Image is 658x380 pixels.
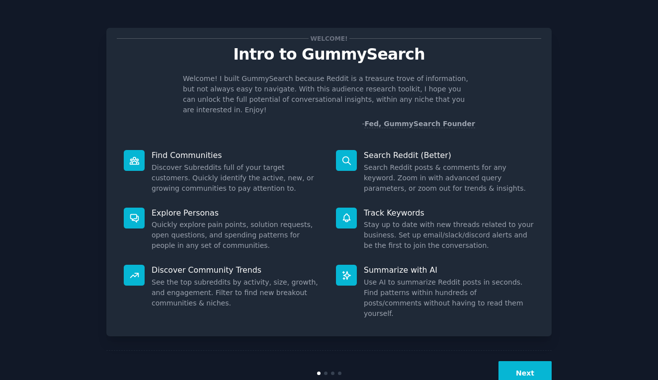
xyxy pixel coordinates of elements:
p: Find Communities [152,150,322,160]
p: Discover Community Trends [152,265,322,275]
p: Welcome! I built GummySearch because Reddit is a treasure trove of information, but not always ea... [183,74,475,115]
dd: Discover Subreddits full of your target customers. Quickly identify the active, new, or growing c... [152,162,322,194]
p: Summarize with AI [364,265,534,275]
div: - [362,119,475,129]
p: Explore Personas [152,208,322,218]
dd: Use AI to summarize Reddit posts in seconds. Find patterns within hundreds of posts/comments with... [364,277,534,319]
dd: Quickly explore pain points, solution requests, open questions, and spending patterns for people ... [152,220,322,251]
dd: Search Reddit posts & comments for any keyword. Zoom in with advanced query parameters, or zoom o... [364,162,534,194]
a: Fed, GummySearch Founder [364,120,475,128]
dd: Stay up to date with new threads related to your business. Set up email/slack/discord alerts and ... [364,220,534,251]
p: Track Keywords [364,208,534,218]
dd: See the top subreddits by activity, size, growth, and engagement. Filter to find new breakout com... [152,277,322,308]
span: Welcome! [309,33,349,44]
p: Search Reddit (Better) [364,150,534,160]
p: Intro to GummySearch [117,46,541,63]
